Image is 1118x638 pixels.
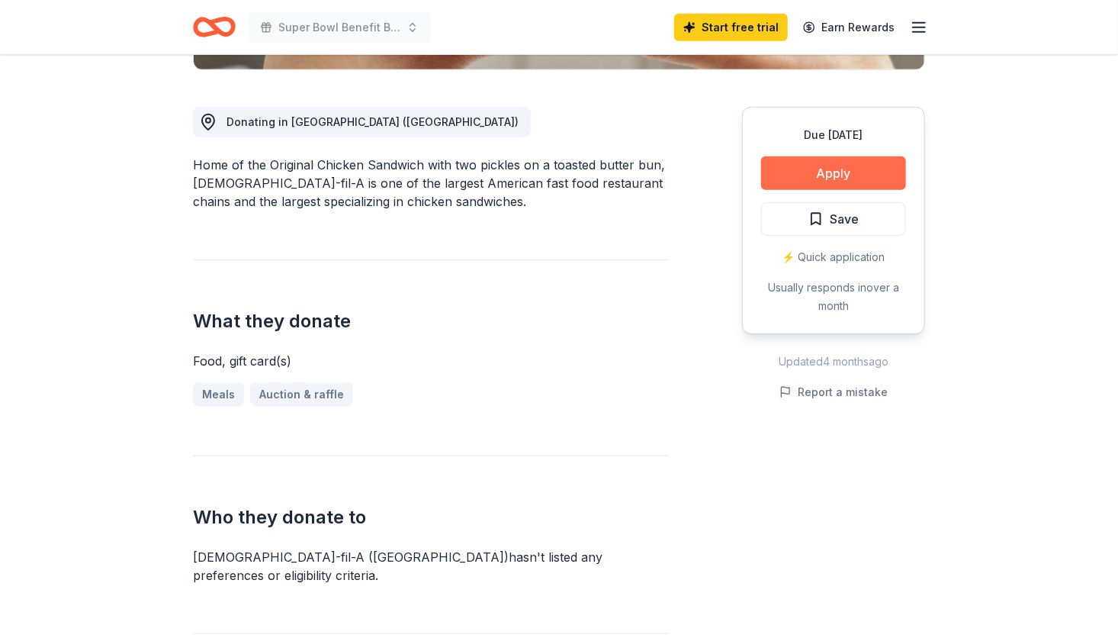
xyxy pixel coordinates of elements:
span: Save [830,209,859,229]
div: [DEMOGRAPHIC_DATA]-fil-A ([GEOGRAPHIC_DATA]) hasn ' t listed any preferences or eligibility crite... [193,548,669,585]
span: Donating in [GEOGRAPHIC_DATA] ([GEOGRAPHIC_DATA]) [226,115,519,128]
button: Report a mistake [779,383,888,401]
a: Meals [193,382,244,407]
h2: What they donate [193,309,669,333]
a: Earn Rewards [794,14,904,41]
button: Save [761,202,906,236]
div: Due [DATE] [761,126,906,144]
h2: Who they donate to [193,505,669,530]
button: Apply [761,156,906,190]
a: Home [193,9,236,45]
div: Food, gift card(s) [193,352,669,370]
div: Home of the Original Chicken Sandwich with two pickles on a toasted butter bun, [DEMOGRAPHIC_DATA... [193,156,669,211]
a: Auction & raffle [250,382,353,407]
button: Super Bowl Benefit Bash [248,12,431,43]
span: Super Bowl Benefit Bash [278,18,400,37]
div: ⚡️ Quick application [761,248,906,266]
div: Usually responds in over a month [761,279,906,315]
div: Updated 4 months ago [742,353,925,371]
a: Start free trial [674,14,788,41]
